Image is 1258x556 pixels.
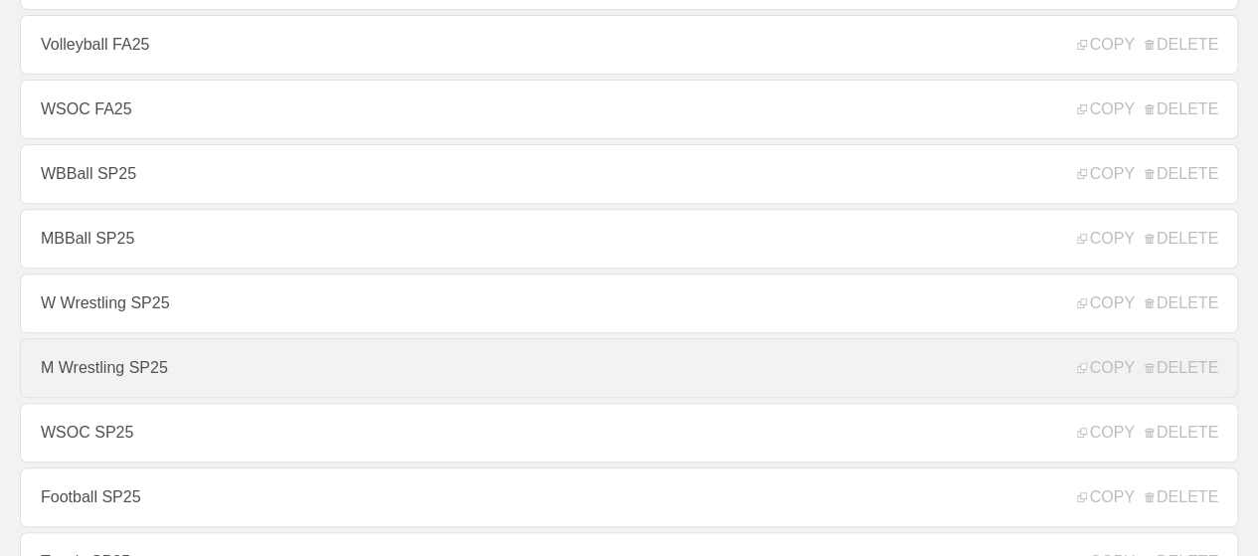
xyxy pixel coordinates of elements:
span: COPY [1077,230,1134,248]
span: DELETE [1145,165,1218,183]
a: Volleyball FA25 [20,15,1238,75]
a: M Wrestling SP25 [20,338,1238,398]
span: COPY [1077,36,1134,54]
span: COPY [1077,165,1134,183]
span: DELETE [1145,36,1218,54]
span: COPY [1077,294,1134,312]
span: DELETE [1145,230,1218,248]
span: DELETE [1145,294,1218,312]
a: WSOC SP25 [20,403,1238,463]
a: MBBall SP25 [20,209,1238,269]
a: W Wrestling SP25 [20,274,1238,333]
iframe: Chat Widget [900,325,1258,556]
a: Football SP25 [20,467,1238,527]
a: WBBall SP25 [20,144,1238,204]
span: COPY [1077,100,1134,118]
a: WSOC FA25 [20,80,1238,139]
span: DELETE [1145,100,1218,118]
